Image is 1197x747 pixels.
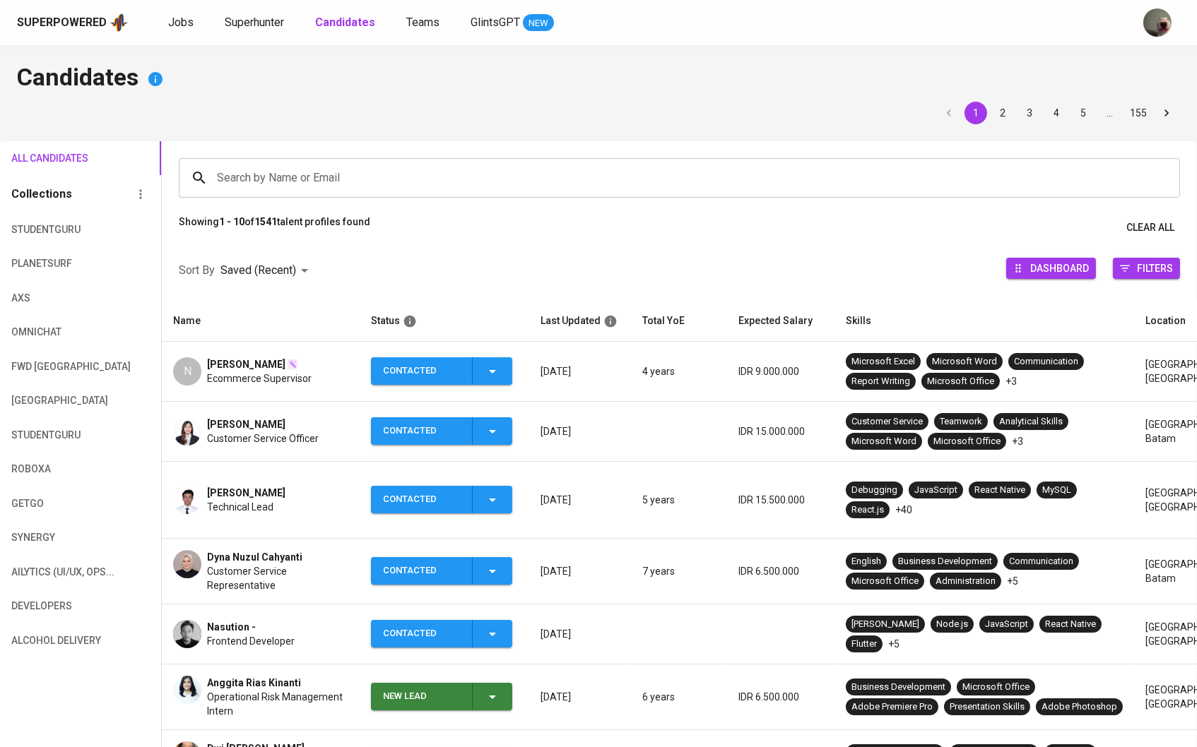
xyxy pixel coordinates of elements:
p: IDR 6.500.000 [738,564,823,578]
button: Go to page 4 [1045,102,1068,124]
span: StudentGuru [11,221,88,239]
div: [PERSON_NAME] [851,618,919,631]
div: … [1099,106,1121,120]
img: aji.muda@glints.com [1143,8,1172,37]
button: Contacted [371,557,512,585]
span: Jobs [168,16,194,29]
span: PlanetSurf [11,255,88,273]
p: +3 [1012,434,1023,448]
p: [DATE] [541,364,620,378]
span: Synergy [11,529,88,546]
button: Go to page 155 [1126,102,1151,124]
div: Microsoft Office [933,435,1001,448]
img: 41cf05b9d138b7a8e501550a22fcbb26.jpg [173,550,201,578]
div: Adobe Photoshop [1042,700,1117,714]
div: Microsoft Office [962,681,1030,694]
span: Clear All [1126,219,1174,237]
div: Flutter [851,638,877,651]
div: JavaScript [985,618,1028,631]
img: 965604aae8b535fde51e87594d50be87.png [173,486,201,514]
p: Showing of talent profiles found [179,215,370,241]
span: NEW [523,16,554,30]
p: IDR 15.000.000 [738,424,823,438]
span: [GEOGRAPHIC_DATA] [11,392,88,410]
button: Contacted [371,486,512,513]
p: Saved (Recent) [220,262,296,279]
p: IDR 9.000.000 [738,364,823,378]
a: Candidates [315,14,378,32]
span: Dashboard [1030,258,1089,277]
div: Business Development [851,681,945,694]
img: e67097dd947eb0e237d52a7c7bdc3205.jpg [173,676,201,704]
span: Developers [11,597,88,615]
a: Teams [406,14,442,32]
p: 7 years [642,564,716,578]
div: React Native [1045,618,1096,631]
p: IDR 6.500.000 [738,690,823,704]
div: Analytical Skills [999,415,1063,429]
b: Candidates [315,16,375,29]
img: app logo [110,12,129,33]
button: Go to page 2 [991,102,1014,124]
div: Superpowered [17,15,107,31]
div: MySQL [1042,484,1071,497]
h6: Collections [11,184,72,204]
span: FWD [GEOGRAPHIC_DATA] [11,358,88,376]
span: Customer Service Representative [207,564,348,592]
div: Microsoft Office [851,575,919,588]
div: Report Writing [851,375,910,388]
div: Communication [1014,355,1078,369]
p: +5 [1007,574,1018,588]
div: English [851,555,881,568]
button: Go to page 3 [1018,102,1041,124]
button: Contacted [371,417,512,445]
span: Alcohol Delivery [11,632,88,650]
span: Omnichat [11,323,88,341]
div: Contacted [383,486,461,513]
div: Administration [936,575,996,588]
div: Node.js [936,618,968,631]
p: [DATE] [541,627,620,641]
span: [PERSON_NAME] [207,486,285,500]
span: Frontend Developer [207,634,295,648]
div: Debugging [851,484,897,497]
div: React Native [974,484,1025,497]
img: bdd8f7a93429ab4bf37be12d9c7204aa.jpeg [173,417,201,446]
span: GlintsGPT [471,16,520,29]
p: [DATE] [541,564,620,578]
span: GetGo [11,495,88,513]
div: Contacted [383,417,461,445]
p: +5 [888,637,900,651]
p: [DATE] [541,424,620,438]
a: Jobs [168,14,196,32]
div: Contacted [383,557,461,585]
span: Ailytics (UI/UX, OPS... [11,563,88,581]
button: Go to page 5 [1072,102,1095,124]
h4: Candidates [17,62,1180,96]
div: New Lead [383,683,461,710]
div: JavaScript [914,484,957,497]
nav: pagination navigation [936,102,1180,124]
span: Nasution - [207,620,256,634]
div: Business Development [898,555,992,568]
th: Skills [835,301,1134,342]
div: Microsoft Word [851,435,916,448]
p: [DATE] [541,690,620,704]
a: Superhunter [225,14,287,32]
button: Go to next page [1155,102,1178,124]
button: Filters [1113,258,1180,279]
span: Ecommerce Supervisor [207,371,312,386]
span: [PERSON_NAME] [207,357,285,371]
span: Technical Lead [207,500,273,514]
img: 028d0ee474a69bc598748c933e565114.jpg [173,620,201,648]
div: N [173,357,201,386]
button: Contacted [371,357,512,385]
div: Customer Service [851,415,923,429]
div: Microsoft Word [932,355,997,369]
p: +3 [1006,374,1017,388]
p: 4 years [642,364,716,378]
span: Dyna Nuzul Cahyanti [207,550,302,564]
p: IDR 15.500.000 [738,493,823,507]
span: [PERSON_NAME] [207,417,285,431]
span: Teams [406,16,440,29]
